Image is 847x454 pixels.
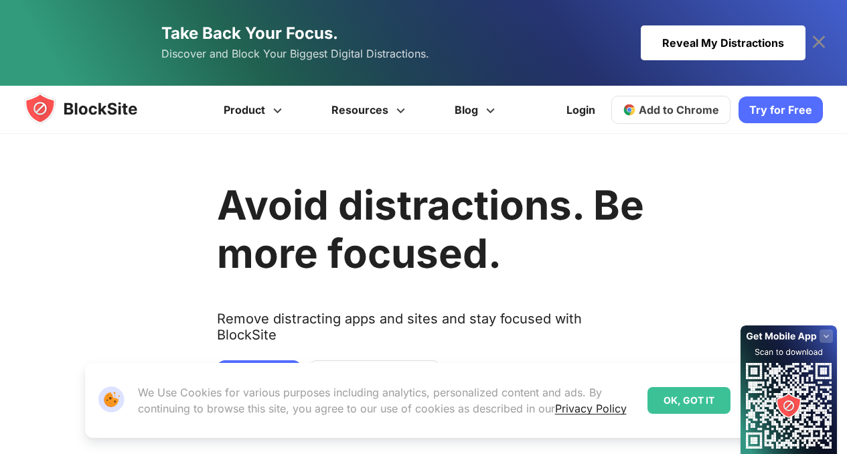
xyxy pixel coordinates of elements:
[138,384,637,417] p: We Use Cookies for various purposes including analytics, personalized content and ads. By continu...
[217,181,644,277] h1: Avoid distractions. Be more focused.
[639,103,719,117] span: Add to Chrome
[611,96,730,124] a: Add to Chrome
[24,92,163,125] img: blocksite-icon.5d769676.svg
[309,86,432,134] a: Resources
[647,387,730,414] div: OK, GOT IT
[641,25,805,60] div: Reveal My Distractions
[558,94,603,126] a: Login
[555,402,627,415] a: Privacy Policy
[623,103,636,117] img: chrome-icon.svg
[161,44,429,64] span: Discover and Block Your Biggest Digital Distractions.
[217,311,644,354] text: Remove distracting apps and sites and stay focused with BlockSite
[432,86,522,134] a: Blog
[201,86,309,134] a: Product
[739,96,823,123] a: Try for Free
[161,23,338,43] span: Take Back Your Focus.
